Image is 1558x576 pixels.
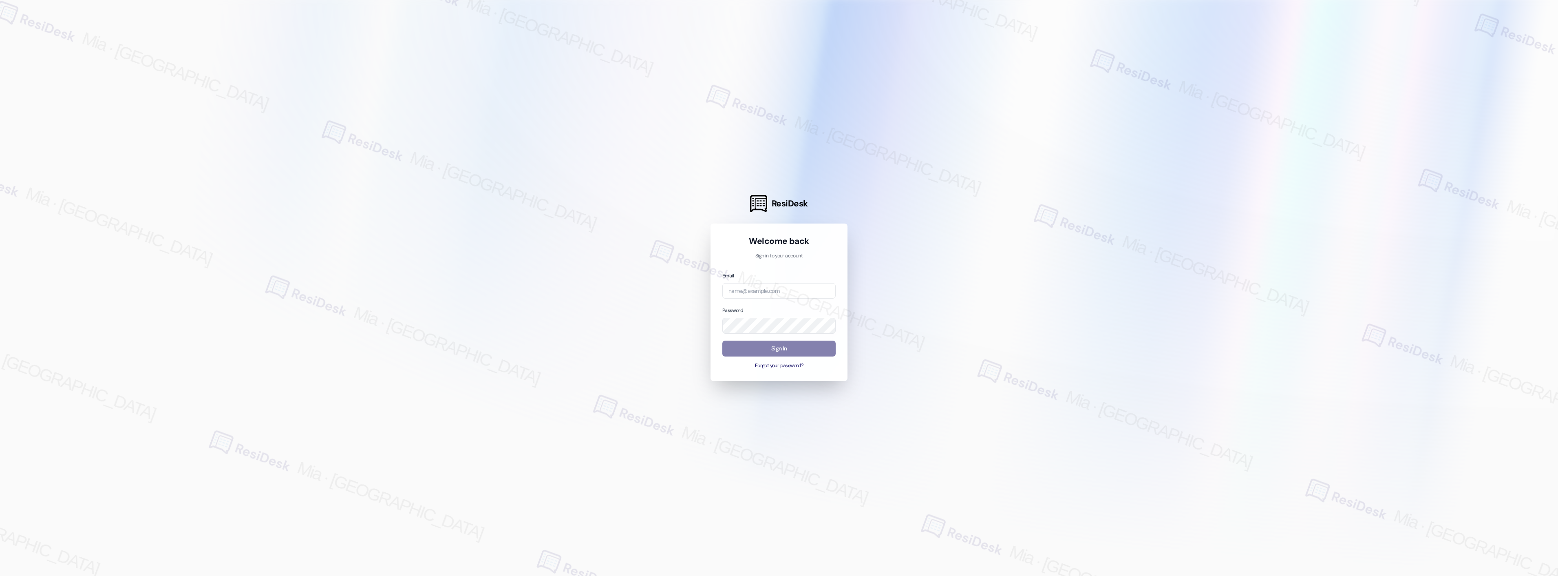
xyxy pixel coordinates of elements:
img: ResiDesk Logo [750,195,767,212]
label: Password [722,307,743,314]
span: ResiDesk [772,198,808,209]
p: Sign in to your account [722,253,836,260]
button: Forgot your password? [722,362,836,370]
h1: Welcome back [722,235,836,247]
label: Email [722,272,734,279]
input: name@example.com [722,283,836,299]
button: Sign In [722,341,836,357]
